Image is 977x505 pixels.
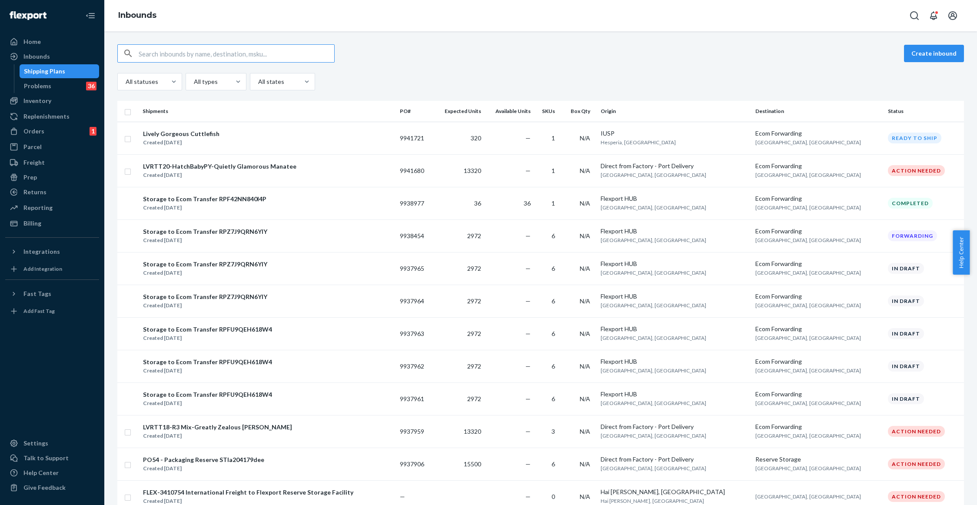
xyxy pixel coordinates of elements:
span: — [525,297,531,305]
span: [GEOGRAPHIC_DATA], [GEOGRAPHIC_DATA] [755,432,861,439]
span: [GEOGRAPHIC_DATA], [GEOGRAPHIC_DATA] [755,204,861,211]
div: Home [23,37,41,46]
div: Flexport HUB [601,194,748,203]
div: Integrations [23,247,60,256]
div: Problems [24,82,51,90]
button: Open account menu [944,7,961,24]
div: LVRTT20-HatchBabyPY-Quietly Glamorous Manatee [143,162,296,171]
div: PO54 - Packaging Reserve STIa204179dee [143,455,264,464]
span: [GEOGRAPHIC_DATA], [GEOGRAPHIC_DATA] [755,139,861,146]
span: 13320 [464,167,481,174]
span: 6 [552,395,555,402]
th: Available Units [485,101,534,122]
span: [GEOGRAPHIC_DATA], [GEOGRAPHIC_DATA] [755,302,861,309]
button: Create inbound [904,45,964,62]
span: — [525,232,531,239]
a: Freight [5,156,99,169]
div: Created [DATE] [143,138,219,147]
div: Reporting [23,203,53,212]
span: 6 [552,232,555,239]
td: 9941680 [396,154,433,187]
th: Box Qty [562,101,597,122]
span: 6 [552,265,555,272]
div: Created [DATE] [143,203,266,212]
div: Action Needed [888,165,945,176]
img: Flexport logo [10,11,47,20]
span: [GEOGRAPHIC_DATA], [GEOGRAPHIC_DATA] [601,465,706,472]
a: Add Integration [5,262,99,276]
div: Flexport HUB [601,357,748,366]
div: LVRTT18-R3 Mix-Greatly Zealous [PERSON_NAME] [143,423,292,432]
a: Replenishments [5,110,99,123]
div: Flexport HUB [601,292,748,301]
span: [GEOGRAPHIC_DATA], [GEOGRAPHIC_DATA] [755,400,861,406]
div: Ecom Forwarding [755,129,881,138]
div: Flexport HUB [601,259,748,268]
div: Direct from Factory - Port Delivery [601,162,748,170]
td: 9937906 [396,448,433,480]
span: — [525,330,531,337]
div: Storage to Ecom Transfer RPFU9QEH618W4 [143,358,272,366]
div: Ecom Forwarding [755,162,881,170]
span: 2972 [467,362,481,370]
td: 9937964 [396,285,433,317]
span: [GEOGRAPHIC_DATA], [GEOGRAPHIC_DATA] [601,172,706,178]
div: 1 [90,127,96,136]
span: 0 [552,493,555,500]
div: Reserve Storage [755,455,881,464]
span: [GEOGRAPHIC_DATA], [GEOGRAPHIC_DATA] [755,237,861,243]
div: Completed [888,198,933,209]
span: N/A [580,362,590,370]
span: N/A [580,395,590,402]
div: Ecom Forwarding [755,259,881,268]
div: Ecom Forwarding [755,422,881,431]
span: — [525,362,531,370]
span: 1 [552,134,555,142]
span: — [525,167,531,174]
span: Hai [PERSON_NAME], [GEOGRAPHIC_DATA] [601,498,704,504]
div: Lively Gorgeous Cuttlefish [143,130,219,138]
iframe: Opens a widget where you can chat to one of our agents [922,479,968,501]
div: Created [DATE] [143,366,272,375]
span: 6 [552,330,555,337]
div: Forwarding [888,230,937,241]
a: Prep [5,170,99,184]
span: 1 [552,167,555,174]
span: — [525,265,531,272]
button: Integrations [5,245,99,259]
div: In draft [888,263,924,274]
span: [GEOGRAPHIC_DATA], [GEOGRAPHIC_DATA] [601,302,706,309]
th: Destination [752,101,884,122]
span: [GEOGRAPHIC_DATA], [GEOGRAPHIC_DATA] [601,269,706,276]
div: Parcel [23,143,42,151]
div: Talk to Support [23,454,69,462]
span: 2972 [467,232,481,239]
span: — [525,428,531,435]
span: — [525,395,531,402]
div: Ecom Forwarding [755,357,881,366]
td: 9937962 [396,350,433,382]
td: 9937961 [396,382,433,415]
div: In draft [888,328,924,339]
div: Created [DATE] [143,464,264,473]
div: Flexport HUB [601,390,748,399]
span: 2972 [467,330,481,337]
th: Origin [597,101,752,122]
div: Ecom Forwarding [755,325,881,333]
div: Ecom Forwarding [755,390,881,399]
span: [GEOGRAPHIC_DATA], [GEOGRAPHIC_DATA] [755,465,861,472]
div: Help Center [23,468,59,477]
div: Action Needed [888,426,945,437]
input: All statuses [125,77,126,86]
span: [GEOGRAPHIC_DATA], [GEOGRAPHIC_DATA] [601,432,706,439]
div: Orders [23,127,44,136]
div: Action Needed [888,458,945,469]
div: Freight [23,158,45,167]
div: Ready to ship [888,133,941,143]
div: Storage to Ecom Transfer RPFU9QEH618W4 [143,325,272,334]
div: Inventory [23,96,51,105]
span: 2972 [467,297,481,305]
span: 2972 [467,395,481,402]
button: Close Navigation [82,7,99,24]
span: N/A [580,232,590,239]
